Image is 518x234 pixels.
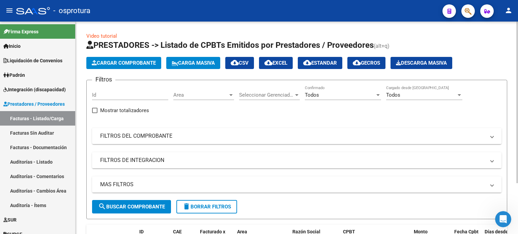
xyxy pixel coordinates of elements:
a: Video tutorial [86,33,117,39]
span: PRESTADORES -> Listado de CPBTs Emitidos por Prestadores / Proveedores [86,40,374,50]
button: Carga Masiva [166,57,220,69]
span: SUR [3,216,17,224]
span: Descarga Masiva [396,60,447,66]
span: Seleccionar Gerenciador [239,92,294,98]
span: Inicio [3,42,21,50]
mat-panel-title: FILTROS DEL COMPROBANTE [100,132,485,140]
span: Cargar Comprobante [92,60,156,66]
span: Buscar Comprobante [98,204,165,210]
span: Area [173,92,228,98]
iframe: Intercom live chat [495,211,511,227]
mat-icon: cloud_download [353,59,361,67]
mat-icon: search [98,202,106,210]
span: Estandar [303,60,337,66]
mat-icon: menu [5,6,13,14]
mat-icon: delete [182,202,191,210]
mat-expansion-panel-header: FILTROS DEL COMPROBANTE [92,128,501,144]
span: Mostrar totalizadores [100,106,149,114]
span: Gecros [353,60,380,66]
button: Estandar [298,57,342,69]
mat-expansion-panel-header: FILTROS DE INTEGRACION [92,152,501,168]
mat-icon: cloud_download [264,59,272,67]
button: Gecros [347,57,385,69]
span: CSV [231,60,249,66]
button: CSV [225,57,254,69]
mat-icon: person [505,6,513,14]
span: Liquidación de Convenios [3,57,62,64]
span: Borrar Filtros [182,204,231,210]
button: Cargar Comprobante [86,57,161,69]
span: Carga Masiva [172,60,215,66]
button: Borrar Filtros [176,200,237,213]
mat-expansion-panel-header: MAS FILTROS [92,176,501,193]
mat-icon: cloud_download [231,59,239,67]
span: - osprotura [53,3,90,18]
h3: Filtros [92,75,115,84]
span: Todos [305,92,319,98]
button: EXCEL [259,57,293,69]
span: Firma Express [3,28,38,35]
span: Integración (discapacidad) [3,86,66,93]
span: (alt+q) [374,43,390,49]
button: Buscar Comprobante [92,200,171,213]
mat-panel-title: MAS FILTROS [100,181,485,188]
button: Descarga Masiva [391,57,452,69]
span: Prestadores / Proveedores [3,100,65,108]
mat-panel-title: FILTROS DE INTEGRACION [100,157,485,164]
span: EXCEL [264,60,287,66]
app-download-masive: Descarga masiva de comprobantes (adjuntos) [391,57,452,69]
mat-icon: cloud_download [303,59,311,67]
span: Todos [386,92,400,98]
span: Padrón [3,71,25,79]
